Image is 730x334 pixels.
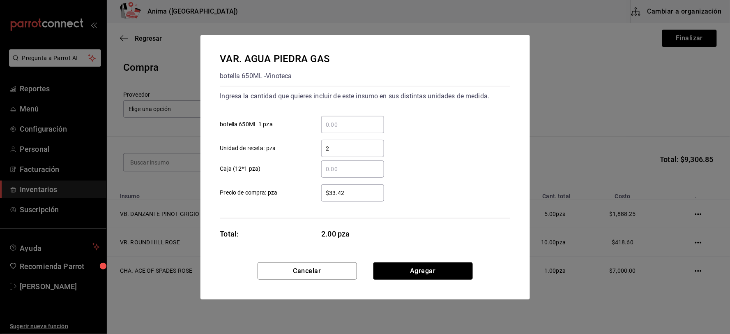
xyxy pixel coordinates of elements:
[321,120,384,130] input: botella 650ML 1 pza
[321,164,384,174] input: Caja (12*1 pza)
[258,262,357,280] button: Cancelar
[373,262,473,280] button: Agregar
[321,188,384,198] input: Precio de compra: pza
[220,90,510,103] div: Ingresa la cantidad que quieres incluir de este insumo en sus distintas unidades de medida.
[220,228,239,239] div: Total:
[322,228,385,239] span: 2.00 pza
[220,188,278,197] span: Precio de compra: pza
[220,120,273,129] span: botella 650ML 1 pza
[321,144,384,153] input: Unidad de receta: pza
[220,51,330,66] div: VAR. AGUA PIEDRA GAS
[220,144,276,153] span: Unidad de receta: pza
[220,165,261,173] span: Caja (12*1 pza)
[220,70,330,83] div: botella 650ML - Vinoteca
